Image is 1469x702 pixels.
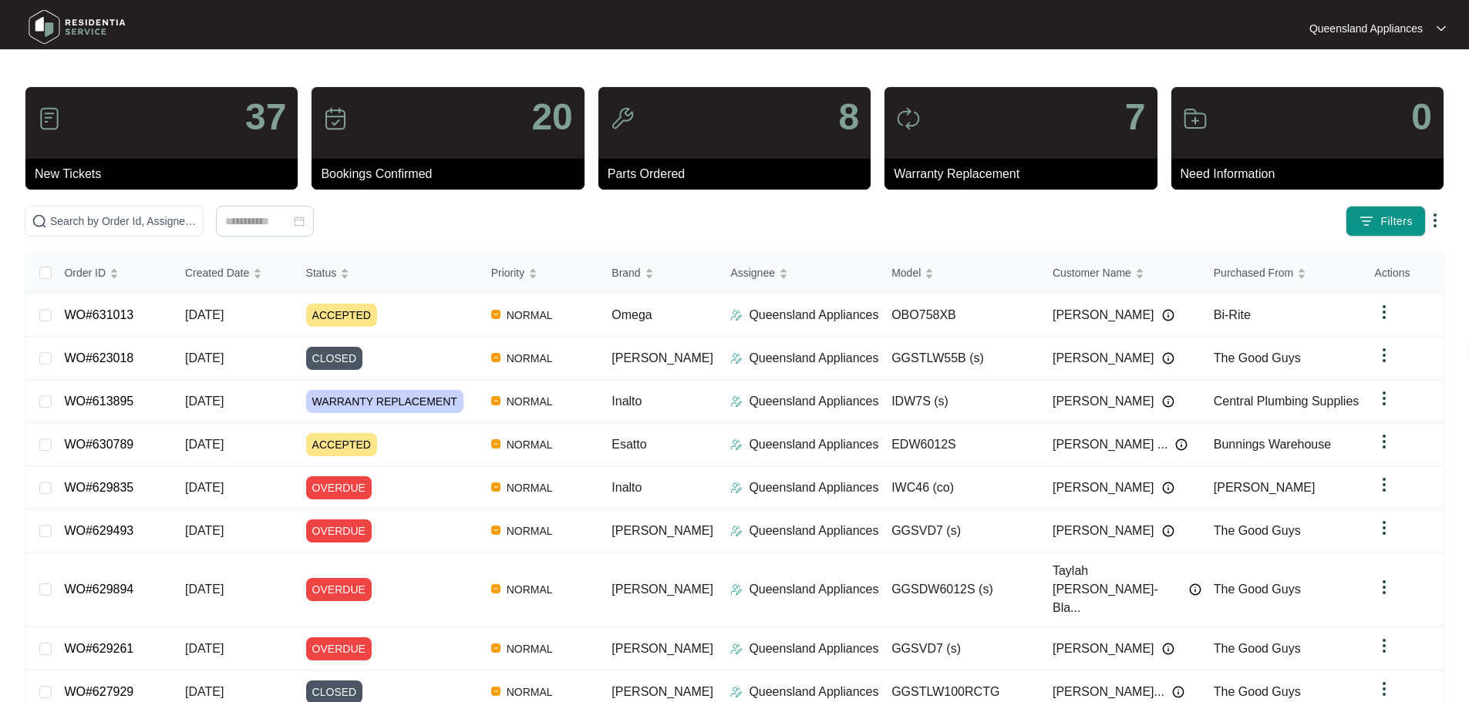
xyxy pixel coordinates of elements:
[879,337,1040,380] td: GGSTLW55B (s)
[730,482,743,494] img: Assigner Icon
[491,482,500,492] img: Vercel Logo
[730,643,743,655] img: Assigner Icon
[838,99,859,136] p: 8
[64,351,133,364] a: WO#623018
[610,106,635,131] img: icon
[531,99,572,136] p: 20
[1053,264,1131,281] span: Customer Name
[1375,680,1393,698] img: dropdown arrow
[500,479,559,497] span: NORMAL
[730,264,775,281] span: Assignee
[1214,583,1301,596] span: The Good Guys
[749,640,878,658] p: Queensland Appliances
[1214,481,1316,494] span: [PERSON_NAME]
[306,264,337,281] span: Status
[500,580,559,599] span: NORMAL
[1375,389,1393,408] img: dropdown arrow
[879,253,1040,294] th: Model
[185,524,224,537] span: [DATE]
[1053,562,1181,617] span: Taylah [PERSON_NAME]-Bla...
[879,423,1040,466] td: EDW6012S
[1375,303,1393,321] img: dropdown arrow
[730,438,743,451] img: Assigner Icon
[612,308,652,321] span: Omega
[306,578,372,601] span: OVERDUE
[323,106,348,131] img: icon
[185,583,224,596] span: [DATE]
[1411,99,1432,136] p: 0
[879,627,1040,670] td: GGSVD7 (s)
[1375,475,1393,494] img: dropdown arrow
[1375,637,1393,655] img: dropdown arrow
[1426,211,1444,230] img: dropdown arrow
[491,526,500,535] img: Vercel Logo
[612,438,646,451] span: Esatto
[173,253,294,294] th: Created Date
[500,306,559,324] span: NORMAL
[306,433,377,456] span: ACCEPTED
[64,308,133,321] a: WO#631013
[1359,213,1374,229] img: filter icon
[1162,482,1174,494] img: Info icon
[1346,206,1426,237] button: filter iconFilters
[37,106,62,131] img: icon
[1214,685,1301,698] span: The Good Guys
[608,165,871,183] p: Parts Ordered
[294,253,479,294] th: Status
[491,687,500,696] img: Vercel Logo
[185,395,224,408] span: [DATE]
[612,524,713,537] span: [PERSON_NAME]
[321,165,584,183] p: Bookings Confirmed
[1053,349,1154,368] span: [PERSON_NAME]
[1175,438,1188,451] img: Info icon
[185,351,224,364] span: [DATE]
[306,347,363,370] span: CLOSED
[749,522,878,540] p: Queensland Appliances
[749,435,878,454] p: Queensland Appliances
[185,685,224,698] span: [DATE]
[749,580,878,599] p: Queensland Appliances
[64,524,133,537] a: WO#629493
[306,390,463,413] span: WARRANTY REPLACEMENT
[491,584,500,593] img: Vercel Logo
[1375,432,1393,451] img: dropdown arrow
[491,643,500,653] img: Vercel Logo
[64,438,133,451] a: WO#630789
[1040,253,1201,294] th: Customer Name
[1214,308,1251,321] span: Bi-Rite
[1437,25,1446,32] img: dropdown arrow
[730,352,743,364] img: Assigner Icon
[1183,106,1208,131] img: icon
[749,479,878,497] p: Queensland Appliances
[718,253,879,294] th: Assignee
[306,519,372,542] span: OVERDUE
[64,685,133,698] a: WO#627929
[64,481,133,494] a: WO#629835
[1214,351,1301,364] span: The Good Guys
[1189,583,1201,596] img: Info icon
[185,481,224,494] span: [DATE]
[1375,578,1393,596] img: dropdown arrow
[64,642,133,655] a: WO#629261
[879,380,1040,423] td: IDW7S (s)
[185,438,224,451] span: [DATE]
[730,309,743,321] img: Assigner Icon
[1053,683,1164,701] span: [PERSON_NAME]...
[730,583,743,596] img: Assigner Icon
[500,392,559,411] span: NORMAL
[612,481,642,494] span: Inalto
[1053,435,1167,454] span: [PERSON_NAME] ...
[23,4,131,50] img: residentia service logo
[185,642,224,655] span: [DATE]
[1375,346,1393,364] img: dropdown arrow
[500,640,559,658] span: NORMAL
[879,553,1040,627] td: GGSDW6012S (s)
[730,686,743,698] img: Assigner Icon
[491,310,500,319] img: Vercel Logo
[245,99,286,136] p: 37
[64,264,106,281] span: Order ID
[1363,253,1443,294] th: Actions
[306,637,372,660] span: OVERDUE
[32,213,47,229] img: search-icon
[749,683,878,701] p: Queensland Appliances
